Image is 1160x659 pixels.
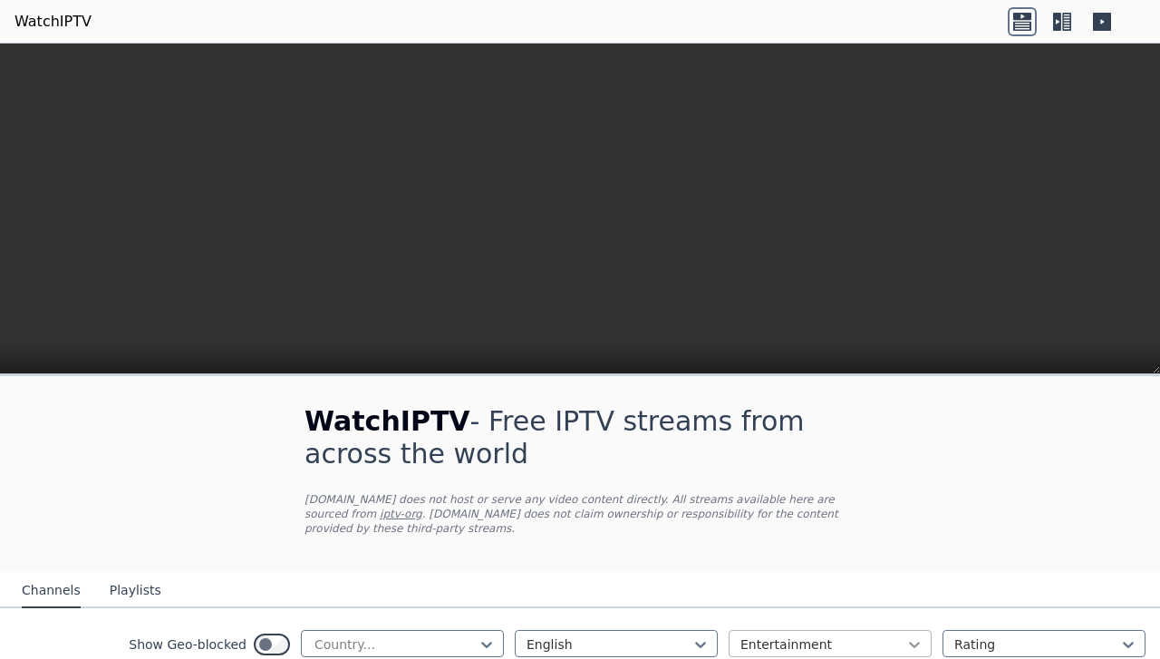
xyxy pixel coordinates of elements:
[22,574,81,608] button: Channels
[129,635,246,654] label: Show Geo-blocked
[304,405,470,437] span: WatchIPTV
[110,574,161,608] button: Playlists
[14,11,92,33] a: WatchIPTV
[380,508,422,520] a: iptv-org
[304,405,855,470] h1: - Free IPTV streams from across the world
[304,492,855,536] p: [DOMAIN_NAME] does not host or serve any video content directly. All streams available here are s...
